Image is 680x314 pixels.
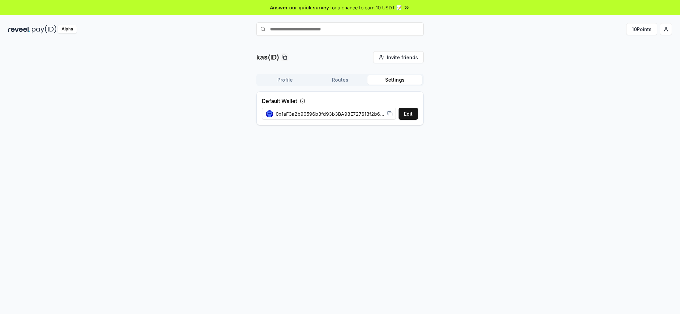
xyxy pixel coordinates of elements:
[58,25,77,33] div: Alpha
[626,23,657,35] button: 10Points
[330,4,402,11] span: for a chance to earn 10 USDT 📝
[367,75,422,85] button: Settings
[276,110,385,117] span: 0x1aF3a2b90596b3fd93b3BA98E727613f2b62d3d8
[8,25,30,33] img: reveel_dark
[270,4,329,11] span: Answer our quick survey
[258,75,313,85] button: Profile
[313,75,367,85] button: Routes
[262,97,297,105] label: Default Wallet
[399,108,418,120] button: Edit
[387,54,418,61] span: Invite friends
[373,51,424,63] button: Invite friends
[32,25,57,33] img: pay_id
[256,53,279,62] p: kas(ID)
